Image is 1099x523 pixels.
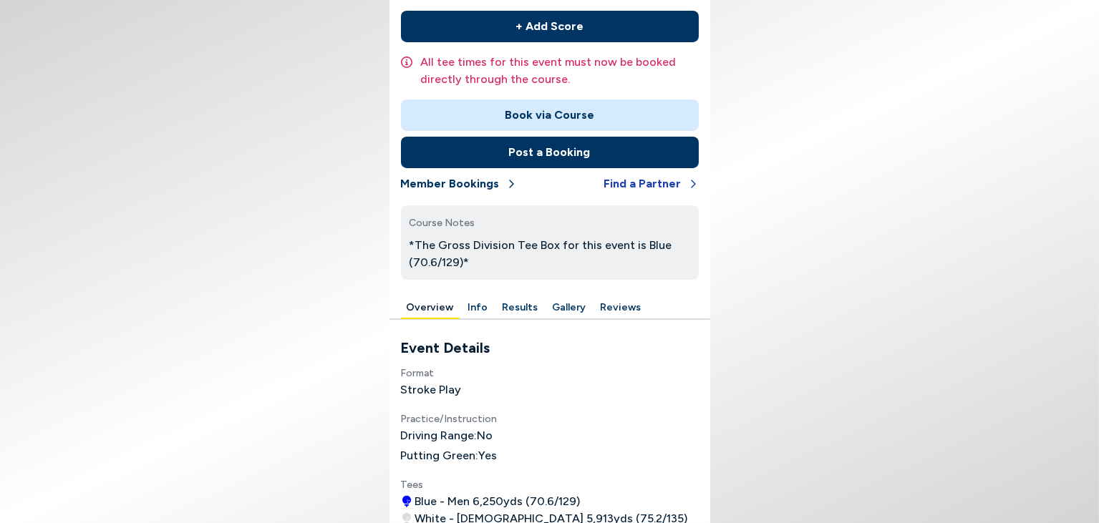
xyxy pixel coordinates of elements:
span: Blue - Men 6,250 yds ( 70.6 / 129 ) [415,493,581,510]
h4: Driving Range: No [401,427,699,444]
button: + Add Score [401,11,699,42]
div: Manage your account [389,297,710,319]
button: Gallery [547,297,592,319]
p: All tee times for this event must now be booked directly through the course. [421,54,699,88]
span: Course Notes [410,217,475,229]
button: Find a Partner [604,168,699,200]
h4: Putting Green: Yes [401,447,699,464]
button: Results [497,297,544,319]
p: *The Gross Division Tee Box for this event is Blue (70.6/129)* [410,237,690,271]
span: Format [401,367,435,379]
span: Tees [401,479,424,491]
span: Practice/Instruction [401,413,498,425]
button: Book via Course [401,99,699,131]
button: Reviews [595,297,647,319]
h3: Event Details [401,337,699,358]
h4: Stroke Play [401,381,699,399]
button: Info [463,297,494,319]
button: Post a Booking [401,137,699,168]
button: Member Bookings [401,168,517,200]
button: Overview [401,297,460,319]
